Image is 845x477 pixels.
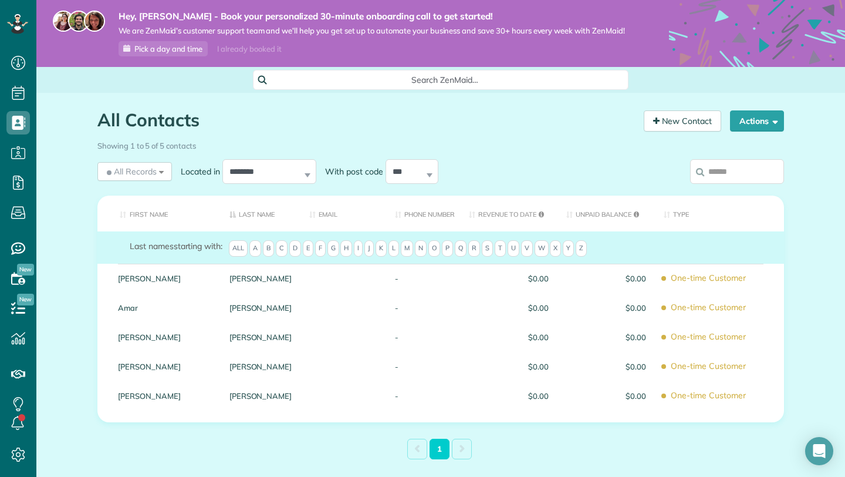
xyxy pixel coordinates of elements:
[563,240,574,257] span: Y
[229,362,292,371] a: [PERSON_NAME]
[557,196,655,231] th: Unpaid Balance: activate to sort column ascending
[130,240,222,252] label: starting with:
[460,196,557,231] th: Revenue to Date: activate to sort column ascending
[276,240,288,257] span: C
[664,356,775,377] span: One-time Customer
[229,333,292,341] a: [PERSON_NAME]
[340,240,352,257] span: H
[118,304,212,312] a: Amar
[104,166,157,177] span: All Records
[415,240,427,257] span: N
[17,264,34,276] span: New
[229,240,248,257] span: All
[17,294,34,305] span: New
[401,240,413,257] span: M
[97,136,784,152] div: Showing 1 to 5 of 5 contacts
[566,392,646,400] span: $0.00
[535,240,549,257] span: W
[428,240,440,257] span: O
[469,392,549,400] span: $0.00
[730,110,784,132] button: Actions
[495,240,506,257] span: T
[315,240,326,257] span: F
[644,110,721,132] a: New Contact
[664,385,775,406] span: One-time Customer
[134,44,202,53] span: Pick a day and time
[469,274,549,283] span: $0.00
[118,362,212,371] a: [PERSON_NAME]
[664,327,775,347] span: One-time Customer
[455,240,467,257] span: Q
[97,196,221,231] th: First Name: activate to sort column ascending
[172,166,222,177] label: Located in
[386,381,460,411] div: -
[469,304,549,312] span: $0.00
[566,304,646,312] span: $0.00
[118,274,212,283] a: [PERSON_NAME]
[386,293,460,323] div: -
[508,240,519,257] span: U
[521,240,533,257] span: V
[300,196,386,231] th: Email: activate to sort column ascending
[386,352,460,381] div: -
[388,240,399,257] span: L
[84,11,105,32] img: michelle-19f622bdf1676172e81f8f8fba1fb50e276960ebfe0243fe18214015130c80e4.jpg
[118,392,212,400] a: [PERSON_NAME]
[566,333,646,341] span: $0.00
[386,323,460,352] div: -
[119,41,208,56] a: Pick a day and time
[316,166,386,177] label: With post code
[229,274,292,283] a: [PERSON_NAME]
[386,264,460,293] div: -
[249,240,261,257] span: A
[482,240,493,257] span: S
[68,11,89,32] img: jorge-587dff0eeaa6aab1f244e6dc62b8924c3b6ad411094392a53c71c6c4a576187d.jpg
[263,240,274,257] span: B
[468,240,480,257] span: R
[805,437,833,465] div: Open Intercom Messenger
[386,196,460,231] th: Phone number: activate to sort column ascending
[550,240,561,257] span: X
[655,196,784,231] th: Type: activate to sort column ascending
[53,11,74,32] img: maria-72a9807cf96188c08ef61303f053569d2e2a8a1cde33d635c8a3ac13582a053d.jpg
[97,110,635,130] h1: All Contacts
[130,241,174,251] span: Last names
[210,42,288,56] div: I already booked it
[576,240,587,257] span: Z
[566,362,646,371] span: $0.00
[289,240,301,257] span: D
[430,439,449,459] a: 1
[229,304,292,312] a: [PERSON_NAME]
[664,268,775,288] span: One-time Customer
[119,11,625,22] strong: Hey, [PERSON_NAME] - Book your personalized 30-minute onboarding call to get started!
[327,240,339,257] span: G
[364,240,374,257] span: J
[442,240,453,257] span: P
[469,333,549,341] span: $0.00
[229,392,292,400] a: [PERSON_NAME]
[221,196,301,231] th: Last Name: activate to sort column descending
[118,333,212,341] a: [PERSON_NAME]
[303,240,313,257] span: E
[566,274,646,283] span: $0.00
[119,26,625,36] span: We are ZenMaid’s customer support team and we’ll help you get set up to automate your business an...
[664,297,775,318] span: One-time Customer
[469,362,549,371] span: $0.00
[376,240,387,257] span: K
[354,240,363,257] span: I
